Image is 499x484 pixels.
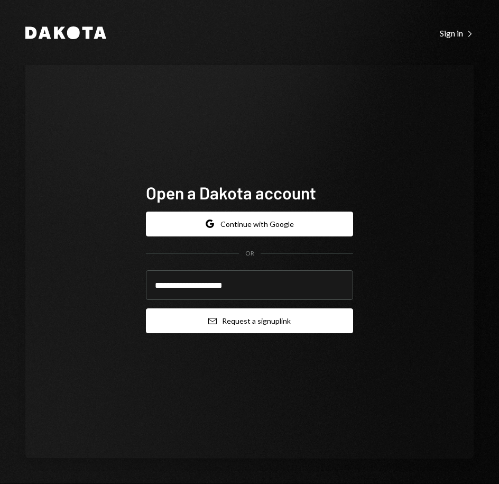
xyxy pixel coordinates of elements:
[146,182,353,203] h1: Open a Dakota account
[245,249,254,258] div: OR
[146,212,353,236] button: Continue with Google
[440,27,474,39] a: Sign in
[146,308,353,333] button: Request a signuplink
[440,28,474,39] div: Sign in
